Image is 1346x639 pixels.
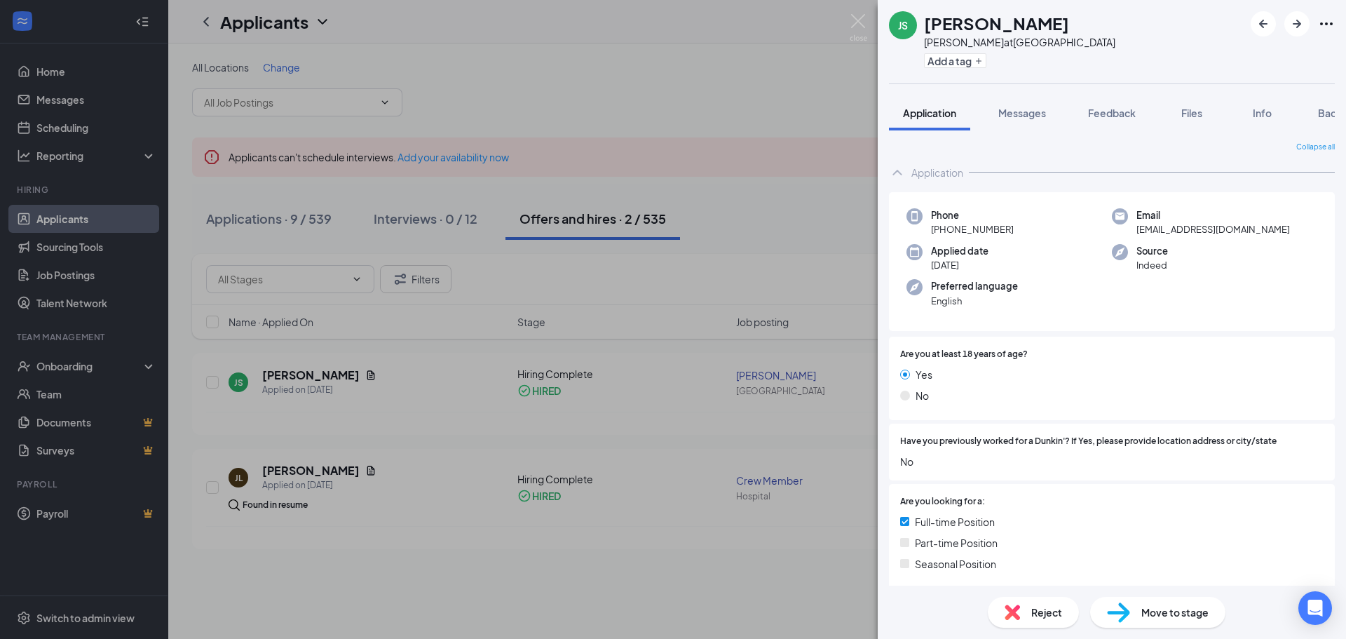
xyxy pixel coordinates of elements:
span: Info [1253,107,1272,119]
div: [PERSON_NAME] at [GEOGRAPHIC_DATA] [924,35,1115,49]
span: Move to stage [1141,605,1209,620]
span: Messages [998,107,1046,119]
span: Phone [931,208,1014,222]
span: Reject [1031,605,1062,620]
div: Open Intercom Messenger [1298,591,1332,625]
span: Feedback [1088,107,1136,119]
svg: ArrowLeftNew [1255,15,1272,32]
h1: [PERSON_NAME] [924,11,1069,35]
span: Application [903,107,956,119]
span: Preferred language [931,279,1018,293]
span: Collapse all [1296,142,1335,153]
svg: ChevronUp [889,164,906,181]
span: Are you at least 18 years of age? [900,348,1028,361]
span: [PHONE_NUMBER] [931,222,1014,236]
button: ArrowLeftNew [1251,11,1276,36]
span: Are you looking for a: [900,495,985,509]
span: Indeed [1136,258,1168,272]
svg: Ellipses [1318,15,1335,32]
span: [EMAIL_ADDRESS][DOMAIN_NAME] [1136,222,1290,236]
span: [DATE] [931,258,988,272]
span: Have you previously worked for a Dunkin'? If Yes, please provide location address or city/state [900,435,1277,448]
span: Part-time Position [915,535,998,551]
span: Yes [916,367,932,382]
span: Source [1136,244,1168,258]
span: English [931,294,1018,308]
span: No [916,388,929,403]
button: ArrowRight [1284,11,1310,36]
div: Application [911,166,963,180]
span: Email [1136,208,1290,222]
span: Seasonal Position [915,556,996,572]
button: PlusAdd a tag [924,53,986,68]
svg: Plus [974,57,983,65]
svg: ArrowRight [1289,15,1305,32]
span: Applied date [931,244,988,258]
span: Files [1181,107,1202,119]
span: Full-time Position [915,514,995,530]
div: JS [898,18,908,32]
span: No [900,454,1324,469]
